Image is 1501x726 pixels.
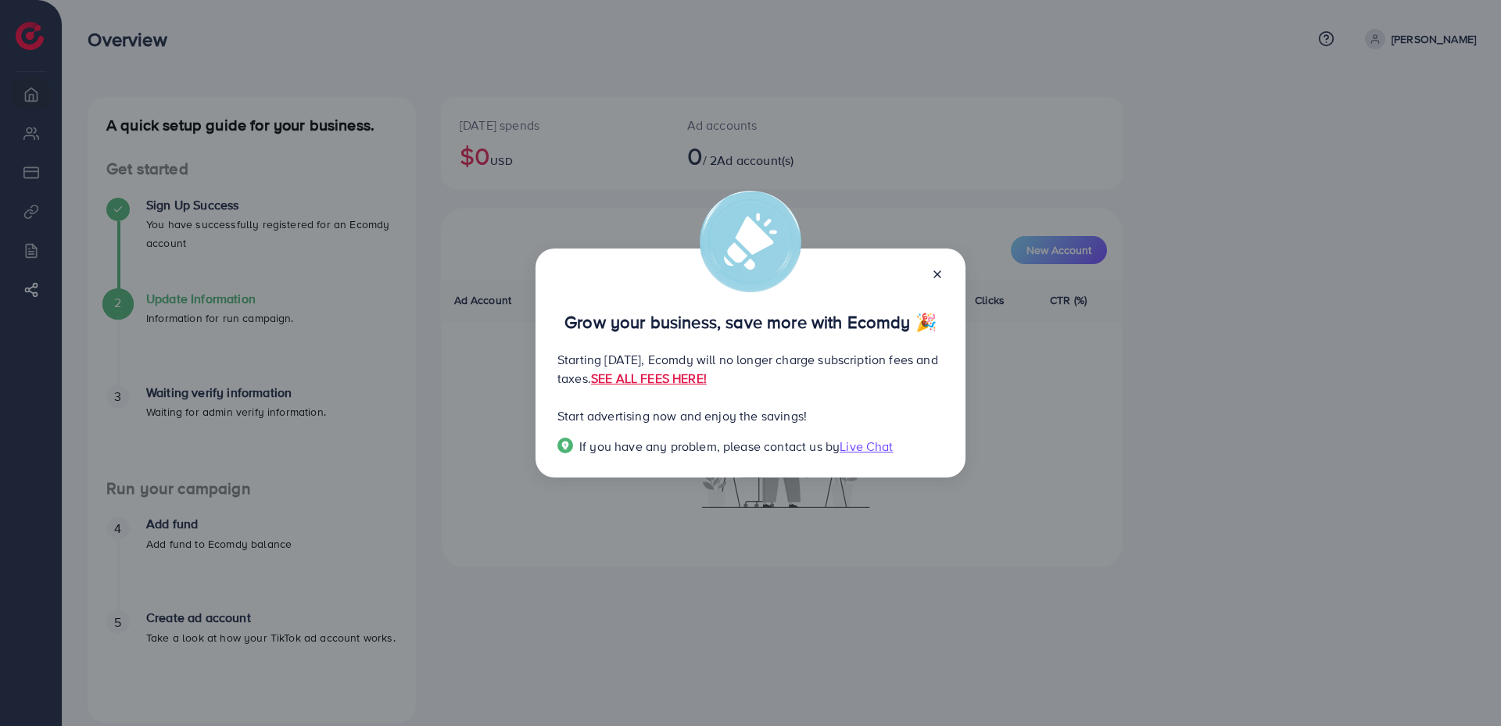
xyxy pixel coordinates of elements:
p: Grow your business, save more with Ecomdy 🎉 [557,313,944,331]
span: Live Chat [840,438,893,455]
span: If you have any problem, please contact us by [579,438,840,455]
img: Popup guide [557,438,573,453]
p: Start advertising now and enjoy the savings! [557,406,944,425]
a: SEE ALL FEES HERE! [591,370,707,387]
img: alert [700,191,801,292]
p: Starting [DATE], Ecomdy will no longer charge subscription fees and taxes. [557,350,944,388]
